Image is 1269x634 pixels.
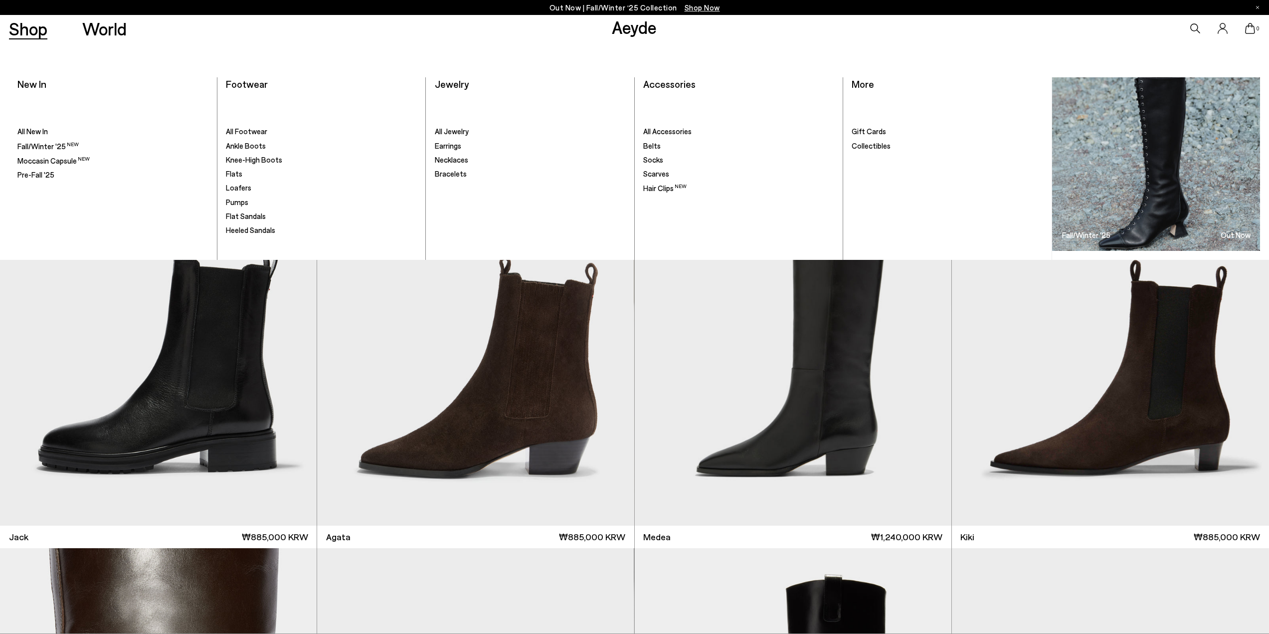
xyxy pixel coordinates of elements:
span: Flats [226,169,242,178]
div: 2 / 6 [317,128,633,526]
span: Collectibles [852,141,891,150]
a: Jewelry [435,78,469,90]
span: Medea [643,531,671,543]
img: Kiki Suede Chelsea Boots [952,128,1269,526]
div: 1 / 6 [317,128,634,526]
h3: Out Now [1221,231,1251,239]
span: 0 [1255,26,1260,31]
a: Footwear [226,78,268,90]
img: Medea Knee-High Boots [951,128,1268,526]
a: 6 / 6 1 / 6 2 / 6 3 / 6 4 / 6 5 / 6 6 / 6 1 / 6 Next slide Previous slide [952,128,1269,526]
a: Ankle Boots [226,141,416,151]
a: Gift Cards [852,127,1043,137]
span: All Accessories [643,127,692,136]
span: ₩1,240,000 KRW [871,531,942,543]
a: Scarves [643,169,834,179]
a: Necklaces [435,155,625,165]
span: Ankle Boots [226,141,266,150]
span: Gift Cards [852,127,886,136]
span: Flat Sandals [226,211,266,220]
a: Socks [643,155,834,165]
a: Flat Sandals [226,211,416,221]
span: ₩885,000 KRW [559,531,625,543]
a: 0 [1245,23,1255,34]
a: New In [17,78,46,90]
a: Kiki ₩885,000 KRW [952,526,1269,548]
span: Necklaces [435,155,468,164]
a: Fall/Winter '25 Out Now [1052,77,1260,251]
a: All New In [17,127,208,137]
a: Earrings [435,141,625,151]
span: Fall/Winter '25 [17,142,79,151]
h3: Fall/Winter '25 [1062,231,1110,239]
a: Agata ₩885,000 KRW [317,526,634,548]
a: Medea ₩1,240,000 KRW [635,526,951,548]
a: Shop [9,20,47,37]
a: Knee-High Boots [226,155,416,165]
span: Belts [643,141,661,150]
a: All Jewelry [435,127,625,137]
div: 2 / 6 [634,128,950,526]
a: Belts [643,141,834,151]
span: All Footwear [226,127,267,136]
span: Bracelets [435,169,467,178]
a: 6 / 6 1 / 6 2 / 6 3 / 6 4 / 6 5 / 6 6 / 6 1 / 6 Next slide Previous slide [635,128,951,526]
span: Hair Clips [643,184,687,193]
a: Moccasin Capsule [17,156,208,166]
span: Scarves [643,169,669,178]
span: Moccasin Capsule [17,156,90,165]
img: Medea Knee-High Boots [635,128,951,526]
a: Heeled Sandals [226,225,416,235]
a: Loafers [226,183,416,193]
a: 6 / 6 1 / 6 2 / 6 3 / 6 4 / 6 5 / 6 6 / 6 1 / 6 Next slide Previous slide [317,128,634,526]
span: Earrings [435,141,461,150]
span: Socks [643,155,663,164]
a: Aeyde [612,16,657,37]
a: Collectibles [852,141,1043,151]
img: Jack Chelsea Boots [317,128,633,526]
span: Agata [326,531,351,543]
span: All New In [17,127,48,136]
span: Knee-High Boots [226,155,282,164]
a: Hair Clips [643,183,834,194]
a: All Accessories [643,127,834,137]
a: World [82,20,127,37]
span: Jack [9,531,28,543]
span: Pre-Fall '25 [17,170,54,179]
span: Heeled Sandals [226,225,275,234]
a: Accessories [643,78,696,90]
span: ₩885,000 KRW [242,531,308,543]
a: All Footwear [226,127,416,137]
span: Pumps [226,198,248,207]
img: Agata Suede Ankle Boots [317,128,634,526]
span: Loafers [226,183,251,192]
a: Pre-Fall '25 [17,170,208,180]
div: 2 / 6 [951,128,1268,526]
a: Bracelets [435,169,625,179]
a: Pumps [226,198,416,208]
span: Navigate to /collections/new-in [685,3,720,12]
a: Flats [226,169,416,179]
a: More [852,78,874,90]
div: 1 / 6 [635,128,951,526]
img: Group_1295_900x.jpg [1052,77,1260,251]
img: Agata Suede Ankle Boots [634,128,950,526]
span: Kiki [960,531,974,543]
p: Out Now | Fall/Winter ‘25 Collection [549,1,720,14]
span: ₩885,000 KRW [1194,531,1260,543]
span: All Jewelry [435,127,469,136]
div: 1 / 6 [952,128,1269,526]
a: Fall/Winter '25 [17,141,208,152]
